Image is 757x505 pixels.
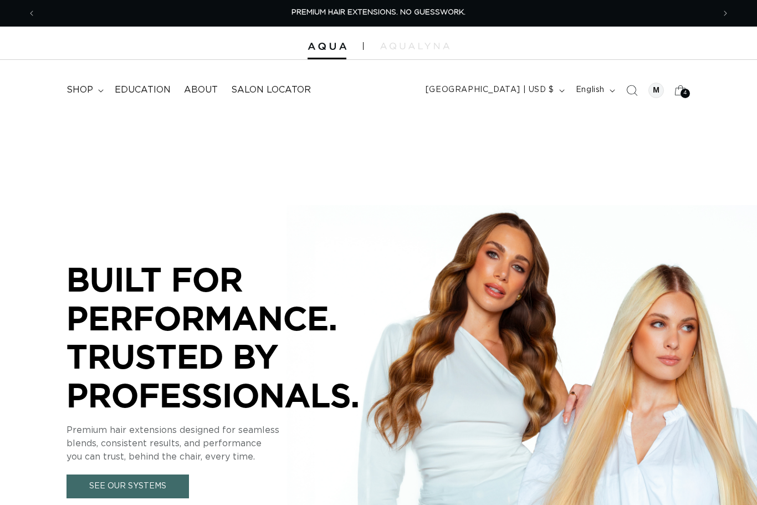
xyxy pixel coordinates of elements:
[713,3,738,24] button: Next announcement
[620,78,644,103] summary: Search
[426,84,554,96] span: [GEOGRAPHIC_DATA] | USD $
[19,3,44,24] button: Previous announcement
[683,89,687,98] span: 4
[67,84,93,96] span: shop
[60,78,108,103] summary: shop
[184,84,218,96] span: About
[291,9,466,16] span: PREMIUM HAIR EXTENSIONS. NO GUESSWORK.
[380,43,449,49] img: aqualyna.com
[115,84,171,96] span: Education
[576,84,605,96] span: English
[67,475,189,498] a: See Our Systems
[67,260,399,414] p: BUILT FOR PERFORMANCE. TRUSTED BY PROFESSIONALS.
[67,424,399,463] p: Premium hair extensions designed for seamless blends, consistent results, and performance you can...
[308,43,346,50] img: Aqua Hair Extensions
[108,78,177,103] a: Education
[224,78,318,103] a: Salon Locator
[231,84,311,96] span: Salon Locator
[177,78,224,103] a: About
[419,80,569,101] button: [GEOGRAPHIC_DATA] | USD $
[569,80,620,101] button: English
